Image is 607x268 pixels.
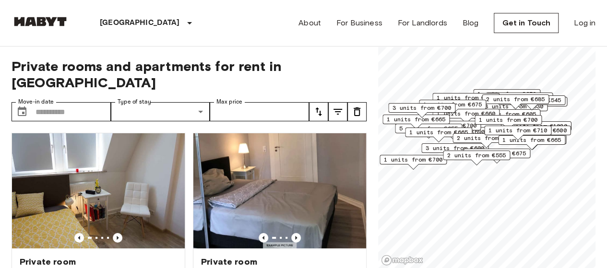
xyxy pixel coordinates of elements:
label: Type of stay [118,98,151,106]
span: 2 units from €685 [486,95,545,104]
div: Map marker [486,93,553,107]
span: 2 units from €545 [502,96,561,105]
button: tune [309,102,328,121]
span: 3 units from €700 [393,104,451,112]
div: Map marker [501,121,571,136]
span: 12 units from €600 [505,126,567,135]
div: Map marker [395,124,462,139]
div: Map marker [475,115,542,130]
a: Get in Touch [494,13,559,33]
div: Map marker [484,126,551,140]
span: 1 units from €710 [488,126,547,135]
span: 3 units from €605 [477,110,536,118]
label: Max price [216,98,242,106]
span: 1 units from €675 [423,100,482,109]
p: [GEOGRAPHIC_DATA] [100,17,180,29]
span: 1 units from €700 [479,116,537,124]
span: 1 units from €665 [409,128,468,137]
div: Map marker [388,103,455,118]
a: Blog [463,17,479,29]
span: Private rooms and apartments for rent in [GEOGRAPHIC_DATA] [12,58,367,91]
div: Map marker [498,135,565,150]
div: Map marker [380,155,447,170]
div: Map marker [432,93,500,108]
button: tune [328,102,347,121]
div: Map marker [443,151,510,165]
a: Mapbox logo [381,255,423,266]
a: For Business [336,17,382,29]
span: 3 units from €600 [426,144,484,152]
a: Log in [574,17,595,29]
button: Previous image [259,233,268,243]
button: Previous image [74,233,84,243]
button: tune [347,102,367,121]
span: 1 units from €650 [477,90,536,98]
span: 1 units from €665 [502,136,561,144]
span: 1 units from €685 [437,93,495,102]
span: 2 units from €675 [467,149,526,158]
label: Move-in date [18,98,54,106]
span: 9 units from €1020 [505,122,567,130]
span: 1 units from €665 [387,115,445,124]
div: Map marker [382,115,450,129]
span: 2 units from €690 [457,134,515,142]
img: Marketing picture of unit DE-04-038-001-03HF [193,133,366,248]
div: Map marker [500,126,571,140]
div: Map marker [405,128,472,142]
img: Marketing picture of unit DE-04-013-001-01HF [12,133,185,248]
span: 1 units from €700 [384,155,442,164]
div: Map marker [432,109,500,124]
button: Previous image [113,233,122,243]
span: Private room [201,256,257,268]
button: Previous image [291,233,301,243]
div: Map marker [482,94,549,109]
span: Private room [20,256,76,268]
div: Map marker [463,149,530,163]
div: Map marker [421,143,488,158]
a: For Landlords [398,17,447,29]
div: Map marker [419,100,486,115]
img: Habyt [12,17,69,26]
div: Map marker [473,89,540,104]
button: Choose date [12,102,32,121]
a: About [298,17,321,29]
span: 2 units from €555 [447,151,506,160]
span: 1 units from €615 [490,93,548,102]
div: Map marker [452,133,520,148]
span: 1 units from €660 [437,109,495,118]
